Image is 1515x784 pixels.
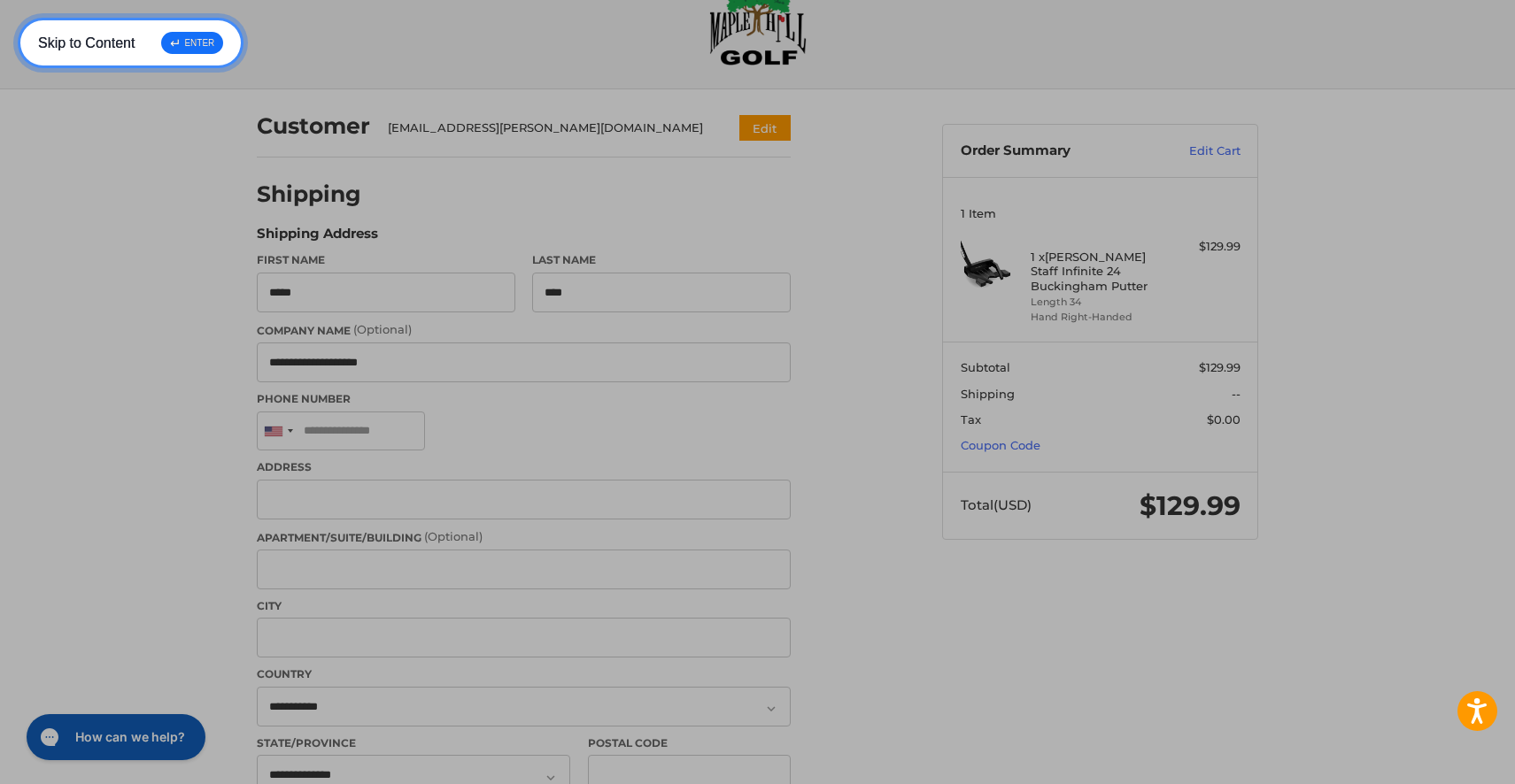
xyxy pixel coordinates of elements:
[961,412,981,427] span: Tax
[961,206,1241,220] h3: 1 Item
[1171,238,1241,256] div: $129.99
[1207,412,1241,427] span: $0.00
[1199,360,1241,374] span: $129.99
[1232,387,1241,401] span: --
[532,252,791,268] label: Last Name
[1140,489,1241,522] span: $129.99
[1031,295,1166,310] li: Length 34
[961,387,1015,401] span: Shipping
[18,708,211,766] iframe: Gorgias live chat messenger
[257,666,791,682] label: Country
[257,391,791,407] label: Phone Number
[1031,250,1166,293] h4: 1 x [PERSON_NAME] Staff Infinite 24 Buckingham Putter
[1151,142,1241,160] a: Edit Cart
[257,181,361,208] h2: Shipping
[257,735,570,751] label: State/Province
[257,459,791,475] label: Address
[739,115,791,141] button: Edit
[257,252,515,268] label: First Name
[588,735,792,751] label: Postal Code
[961,496,1032,513] span: Total (USD)
[1031,310,1166,325] li: Hand Right-Handed
[961,438,1040,452] a: Coupon Code
[257,112,370,140] h2: Customer
[353,322,412,336] small: (Optional)
[424,529,483,543] small: (Optional)
[961,142,1151,160] h3: Order Summary
[961,360,1010,374] span: Subtotal
[257,224,378,252] legend: Shipping Address
[388,119,706,137] div: [EMAIL_ADDRESS][PERSON_NAME][DOMAIN_NAME]
[258,412,298,450] div: United States: +1
[257,598,791,614] label: City
[257,321,791,339] label: Company Name
[257,528,791,546] label: Apartment/Suite/Building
